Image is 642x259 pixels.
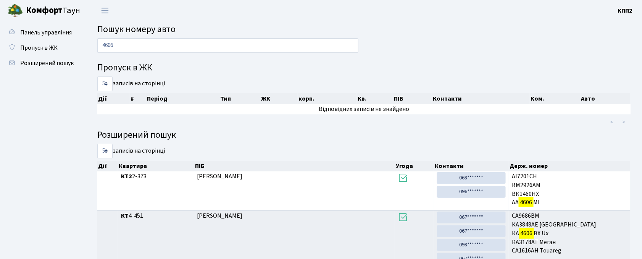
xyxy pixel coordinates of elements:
[97,161,118,171] th: Дії
[509,161,631,171] th: Держ. номер
[118,161,194,171] th: Квартира
[26,4,63,16] b: Комфорт
[395,161,434,171] th: Угода
[219,93,260,104] th: Тип
[97,93,130,104] th: Дії
[298,93,357,104] th: корп.
[97,144,165,158] label: записів на сторінці
[97,144,113,158] select: записів на сторінці
[4,40,80,55] a: Пропуск в ЖК
[434,161,509,171] th: Контакти
[512,212,627,255] span: СА9686ВМ КА3848АЕ [GEOGRAPHIC_DATA] КА ВХ Ux КА3178АТ Меган СА1616АН Touareg
[121,212,129,220] b: КТ
[130,93,147,104] th: #
[194,161,395,171] th: ПІБ
[197,172,243,181] span: [PERSON_NAME]
[4,25,80,40] a: Панель управління
[581,93,631,104] th: Авто
[519,197,533,208] mark: 4606
[97,104,631,114] td: Відповідних записів не знайдено
[97,77,165,91] label: записів на сторінці
[97,23,176,36] span: Пошук номеру авто
[357,93,393,104] th: Кв.
[530,93,580,104] th: Ком.
[97,62,631,73] h4: Пропуск в ЖК
[393,93,432,104] th: ПІБ
[97,38,358,53] input: Пошук
[146,93,219,104] th: Період
[121,172,191,181] span: 2-373
[260,93,297,104] th: ЖК
[432,93,530,104] th: Контакти
[519,228,534,239] mark: 4606
[618,6,633,15] a: КПП2
[4,55,80,71] a: Розширений пошук
[512,172,627,207] span: АІ7201СН ВМ2926АМ ВК1460НХ АА МІ
[20,44,58,52] span: Пропуск в ЖК
[97,130,631,141] h4: Розширений пошук
[197,212,243,220] span: [PERSON_NAME]
[121,172,132,181] b: КТ2
[121,212,191,220] span: 4-451
[8,3,23,18] img: logo.png
[97,77,113,91] select: записів на сторінці
[20,28,72,37] span: Панель управління
[20,59,74,67] span: Розширений пошук
[26,4,80,17] span: Таун
[95,4,115,17] button: Переключити навігацію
